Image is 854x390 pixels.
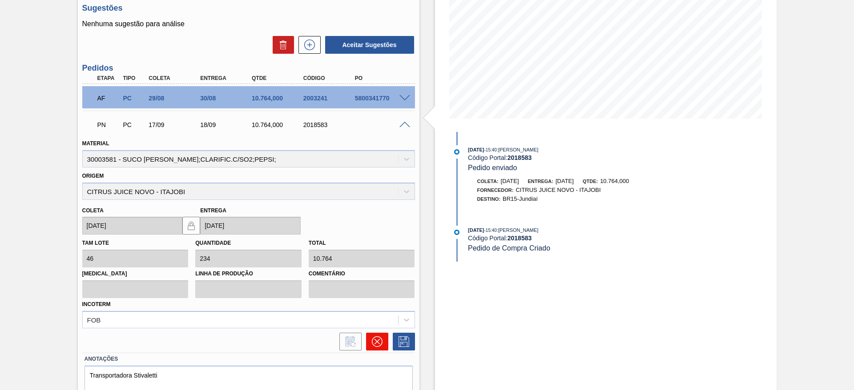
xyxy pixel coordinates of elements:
[82,217,183,235] input: dd/mm/yyyy
[85,353,413,366] label: Anotações
[309,240,326,246] label: Total
[121,121,147,128] div: Pedido de Compra
[95,75,122,81] div: Etapa
[82,207,104,214] label: Coleta
[82,240,109,246] label: Tam lote
[583,179,598,184] span: Qtde:
[250,95,307,102] div: 10.764,000
[477,187,514,193] span: Fornecedor:
[501,178,519,184] span: [DATE]
[97,121,120,128] p: PN
[454,149,459,155] img: atual
[200,217,301,235] input: dd/mm/yyyy
[97,95,120,102] p: AF
[497,147,539,152] span: : [PERSON_NAME]
[503,195,538,202] span: BR15-Jundiaí
[268,36,294,54] div: Excluir Sugestões
[508,235,532,242] strong: 2018583
[468,164,517,171] span: Pedido enviado
[497,227,539,233] span: : [PERSON_NAME]
[468,227,484,233] span: [DATE]
[186,220,197,231] img: locked
[82,173,104,179] label: Origem
[468,154,679,161] div: Código Portal:
[484,228,497,233] span: - 15:40
[195,267,302,280] label: Linha de Produção
[468,244,550,252] span: Pedido de Compra Criado
[82,64,415,73] h3: Pedidos
[121,75,147,81] div: Tipo
[301,121,359,128] div: 2018583
[82,20,415,28] p: Nenhuma sugestão para análise
[146,95,204,102] div: 29/08/2025
[82,267,189,280] label: [MEDICAL_DATA]
[388,333,415,350] div: Salvar Pedido
[301,95,359,102] div: 2003241
[484,147,497,152] span: - 15:40
[353,75,411,81] div: PO
[82,301,111,307] label: Incoterm
[325,36,414,54] button: Aceitar Sugestões
[321,35,415,55] div: Aceitar Sugestões
[301,75,359,81] div: Código
[182,217,200,235] button: locked
[468,235,679,242] div: Código Portal:
[309,267,415,280] label: Comentário
[87,316,101,323] div: FOB
[477,196,501,202] span: Destino:
[516,187,600,193] span: CITRUS JUICE NOVO - ITAJOBI
[600,178,629,184] span: 10.764,000
[250,121,307,128] div: 10.764,000
[250,75,307,81] div: Qtde
[198,95,256,102] div: 30/08/2025
[454,230,459,235] img: atual
[556,178,574,184] span: [DATE]
[121,95,147,102] div: Pedido de Compra
[200,207,226,214] label: Entrega
[198,121,256,128] div: 18/09/2025
[528,179,553,184] span: Entrega:
[294,36,321,54] div: Nova sugestão
[508,154,532,161] strong: 2018583
[146,121,204,128] div: 17/09/2025
[95,115,122,135] div: Pedido em Negociação
[198,75,256,81] div: Entrega
[362,333,388,350] div: Cancelar pedido
[335,333,362,350] div: Informar alteração no pedido
[82,140,109,147] label: Material
[353,95,411,102] div: 5800341770
[82,4,415,13] h3: Sugestões
[95,88,122,108] div: Aguardando Faturamento
[477,179,499,184] span: Coleta:
[195,240,231,246] label: Quantidade
[146,75,204,81] div: Coleta
[468,147,484,152] span: [DATE]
